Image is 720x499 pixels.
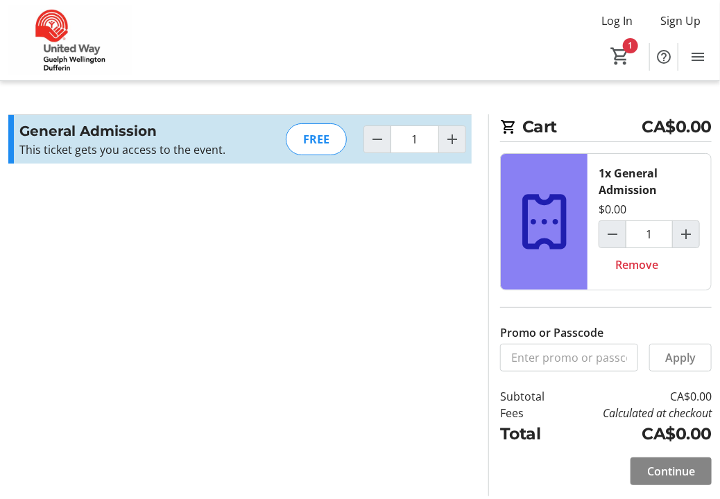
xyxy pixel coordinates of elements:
div: 1x General Admission [599,165,700,198]
span: Remove [615,256,658,273]
button: Sign Up [649,10,712,32]
button: Increment by one [673,221,699,247]
div: FREE [286,123,347,155]
input: General Admission Quantity [626,220,673,248]
button: Continue [631,457,712,485]
button: Decrement by one [599,221,626,247]
button: Cart [608,44,633,69]
h2: Cart [500,114,712,142]
td: CA$0.00 [561,388,712,405]
td: Subtotal [500,388,561,405]
button: Help [650,43,678,71]
td: Total [500,421,561,446]
span: Apply [665,349,696,366]
button: Decrement by one [364,126,391,152]
button: Log In [590,10,644,32]
span: Log In [601,12,633,29]
span: CA$0.00 [642,114,712,139]
div: $0.00 [599,201,626,218]
td: CA$0.00 [561,421,712,446]
button: Menu [684,43,712,71]
td: Fees [500,405,561,421]
div: This ticket gets you access to the event. [19,141,269,158]
span: Sign Up [660,12,701,29]
input: Enter promo or passcode [500,344,638,371]
h3: General Admission [19,121,269,141]
button: Apply [649,344,712,371]
img: United Way Guelph Wellington Dufferin's Logo [8,6,132,75]
td: Calculated at checkout [561,405,712,421]
span: Continue [647,463,695,480]
label: Promo or Passcode [500,324,603,341]
button: Remove [599,251,675,279]
button: Increment by one [439,126,465,152]
input: General Admission Quantity [391,125,439,153]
